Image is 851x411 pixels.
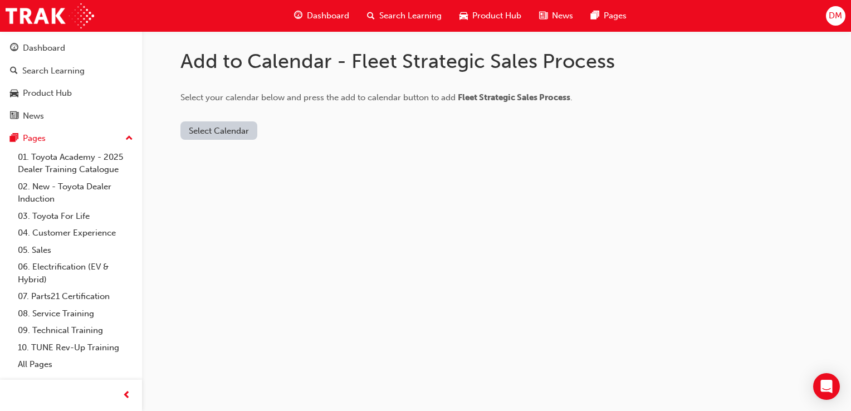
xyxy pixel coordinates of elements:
[4,38,138,58] a: Dashboard
[530,4,582,27] a: news-iconNews
[4,106,138,126] a: News
[472,9,521,22] span: Product Hub
[582,4,635,27] a: pages-iconPages
[358,4,451,27] a: search-iconSearch Learning
[10,111,18,121] span: news-icon
[13,305,138,322] a: 08. Service Training
[4,128,138,149] button: Pages
[307,9,349,22] span: Dashboard
[604,9,627,22] span: Pages
[829,9,842,22] span: DM
[10,43,18,53] span: guage-icon
[826,6,845,26] button: DM
[4,61,138,81] a: Search Learning
[591,9,599,23] span: pages-icon
[13,322,138,339] a: 09. Technical Training
[180,49,626,74] h1: Add to Calendar - Fleet Strategic Sales Process
[813,373,840,400] div: Open Intercom Messenger
[22,65,85,77] div: Search Learning
[13,288,138,305] a: 07. Parts21 Certification
[459,9,468,23] span: car-icon
[125,131,133,146] span: up-icon
[458,92,570,102] span: Fleet Strategic Sales Process
[13,208,138,225] a: 03. Toyota For Life
[13,356,138,373] a: All Pages
[13,178,138,208] a: 02. New - Toyota Dealer Induction
[13,149,138,178] a: 01. Toyota Academy - 2025 Dealer Training Catalogue
[13,339,138,356] a: 10. TUNE Rev-Up Training
[379,9,442,22] span: Search Learning
[4,36,138,128] button: DashboardSearch LearningProduct HubNews
[552,9,573,22] span: News
[180,121,257,140] button: Select Calendar
[23,110,44,123] div: News
[539,9,547,23] span: news-icon
[23,42,65,55] div: Dashboard
[367,9,375,23] span: search-icon
[10,134,18,144] span: pages-icon
[23,132,46,145] div: Pages
[285,4,358,27] a: guage-iconDashboard
[13,258,138,288] a: 06. Electrification (EV & Hybrid)
[10,66,18,76] span: search-icon
[10,89,18,99] span: car-icon
[13,224,138,242] a: 04. Customer Experience
[123,389,131,403] span: prev-icon
[6,3,94,28] img: Trak
[13,242,138,259] a: 05. Sales
[451,4,530,27] a: car-iconProduct Hub
[23,87,72,100] div: Product Hub
[294,9,302,23] span: guage-icon
[4,83,138,104] a: Product Hub
[180,92,573,102] span: Select your calendar below and press the add to calendar button to add .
